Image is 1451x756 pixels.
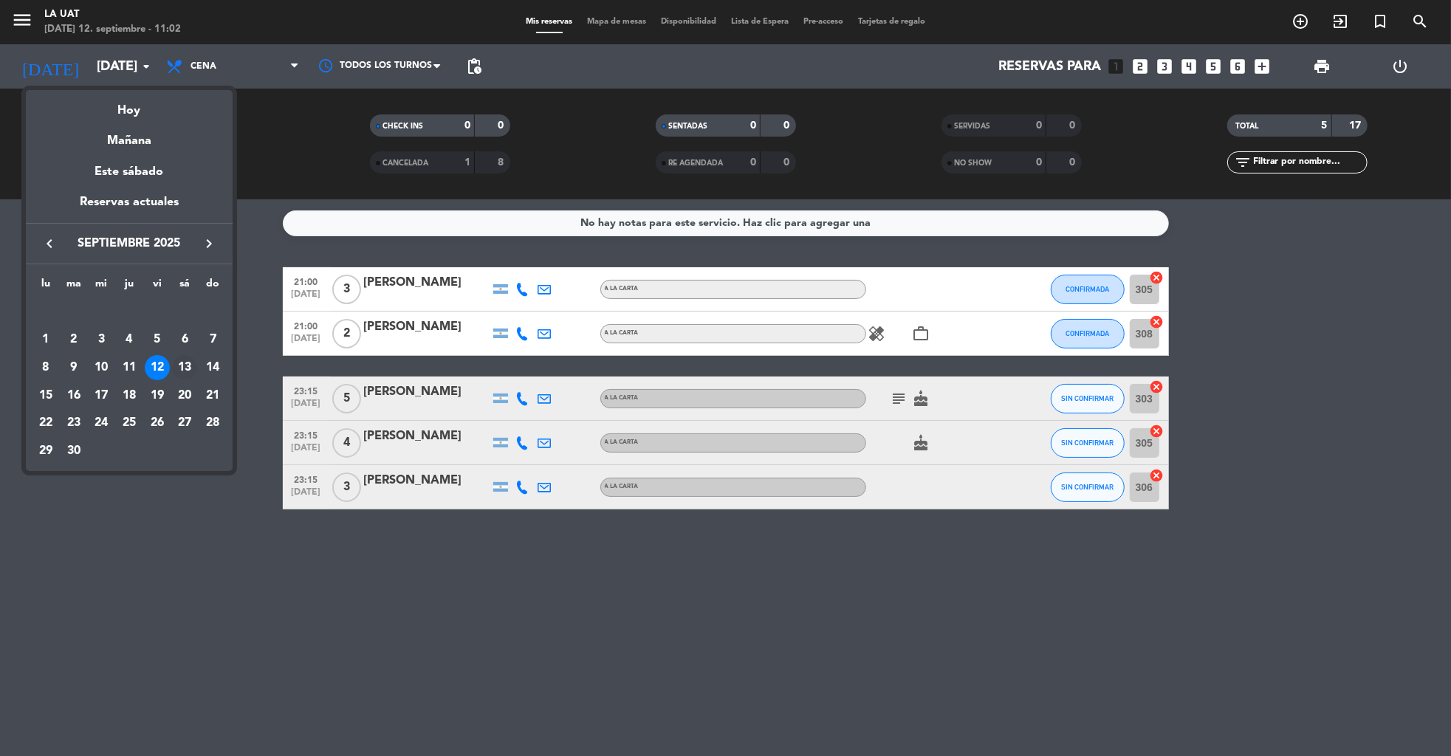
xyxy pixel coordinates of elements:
[171,409,199,437] td: 27 de septiembre de 2025
[115,354,143,382] td: 11 de septiembre de 2025
[33,383,58,408] div: 15
[199,354,227,382] td: 14 de septiembre de 2025
[36,234,63,253] button: keyboard_arrow_left
[117,383,142,408] div: 18
[145,327,170,352] div: 5
[200,355,225,380] div: 14
[145,383,170,408] div: 19
[172,410,197,436] div: 27
[87,326,115,354] td: 3 de septiembre de 2025
[32,354,60,382] td: 8 de septiembre de 2025
[89,327,114,352] div: 3
[143,275,171,298] th: viernes
[172,327,197,352] div: 6
[200,327,225,352] div: 7
[89,355,114,380] div: 10
[115,326,143,354] td: 4 de septiembre de 2025
[32,409,60,437] td: 22 de septiembre de 2025
[26,151,233,193] div: Este sábado
[32,298,227,326] td: SEP.
[33,439,58,464] div: 29
[26,90,233,120] div: Hoy
[26,120,233,151] div: Mañana
[60,409,88,437] td: 23 de septiembre de 2025
[115,275,143,298] th: jueves
[41,235,58,252] i: keyboard_arrow_left
[171,382,199,410] td: 20 de septiembre de 2025
[60,326,88,354] td: 2 de septiembre de 2025
[32,382,60,410] td: 15 de septiembre de 2025
[200,410,225,436] div: 28
[171,326,199,354] td: 6 de septiembre de 2025
[171,354,199,382] td: 13 de septiembre de 2025
[117,355,142,380] div: 11
[60,437,88,465] td: 30 de septiembre de 2025
[60,382,88,410] td: 16 de septiembre de 2025
[32,275,60,298] th: lunes
[87,409,115,437] td: 24 de septiembre de 2025
[87,354,115,382] td: 10 de septiembre de 2025
[172,355,197,380] div: 13
[26,193,233,223] div: Reservas actuales
[199,409,227,437] td: 28 de septiembre de 2025
[115,382,143,410] td: 18 de septiembre de 2025
[143,326,171,354] td: 5 de septiembre de 2025
[61,410,86,436] div: 23
[199,382,227,410] td: 21 de septiembre de 2025
[32,437,60,465] td: 29 de septiembre de 2025
[87,382,115,410] td: 17 de septiembre de 2025
[145,355,170,380] div: 12
[61,439,86,464] div: 30
[33,327,58,352] div: 1
[87,275,115,298] th: miércoles
[33,355,58,380] div: 8
[145,410,170,436] div: 26
[200,235,218,252] i: keyboard_arrow_right
[200,383,225,408] div: 21
[196,234,222,253] button: keyboard_arrow_right
[172,383,197,408] div: 20
[33,410,58,436] div: 22
[143,409,171,437] td: 26 de septiembre de 2025
[63,234,196,253] span: septiembre 2025
[171,275,199,298] th: sábado
[61,383,86,408] div: 16
[89,410,114,436] div: 24
[143,354,171,382] td: 12 de septiembre de 2025
[199,326,227,354] td: 7 de septiembre de 2025
[60,275,88,298] th: martes
[61,355,86,380] div: 9
[61,327,86,352] div: 2
[60,354,88,382] td: 9 de septiembre de 2025
[32,326,60,354] td: 1 de septiembre de 2025
[117,410,142,436] div: 25
[117,327,142,352] div: 4
[143,382,171,410] td: 19 de septiembre de 2025
[199,275,227,298] th: domingo
[89,383,114,408] div: 17
[115,409,143,437] td: 25 de septiembre de 2025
